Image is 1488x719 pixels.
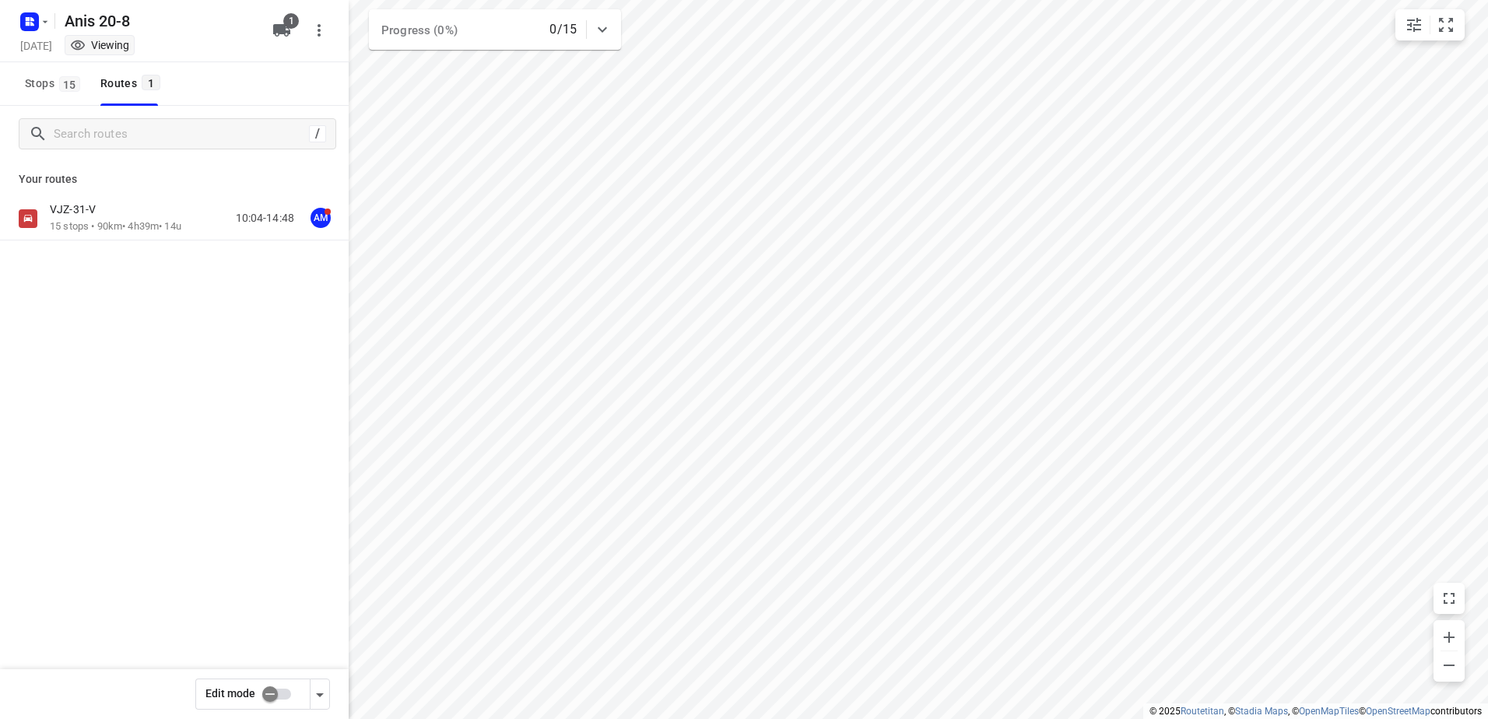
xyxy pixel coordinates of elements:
[309,125,326,142] div: /
[1181,706,1224,717] a: Routetitan
[50,202,105,216] p: VJZ-31-V
[54,122,309,146] input: Search routes
[205,687,255,700] span: Edit mode
[266,15,297,46] button: 1
[100,74,165,93] div: Routes
[311,684,329,703] div: Driver app settings
[1395,9,1465,40] div: small contained button group
[25,74,85,93] span: Stops
[381,23,458,37] span: Progress (0%)
[283,13,299,29] span: 1
[549,20,577,39] p: 0/15
[1235,706,1288,717] a: Stadia Maps
[1149,706,1482,717] li: © 2025 , © , © © contributors
[304,15,335,46] button: More
[142,75,160,90] span: 1
[1430,9,1462,40] button: Fit zoom
[19,171,330,188] p: Your routes
[1366,706,1430,717] a: OpenStreetMap
[369,9,621,50] div: Progress (0%)0/15
[1399,9,1430,40] button: Map settings
[1299,706,1359,717] a: OpenMapTiles
[50,219,181,234] p: 15 stops • 90km • 4h39m • 14u
[59,76,80,92] span: 15
[70,37,129,53] div: You are currently in view mode. To make any changes, go to edit project.
[236,210,294,226] p: 10:04-14:48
